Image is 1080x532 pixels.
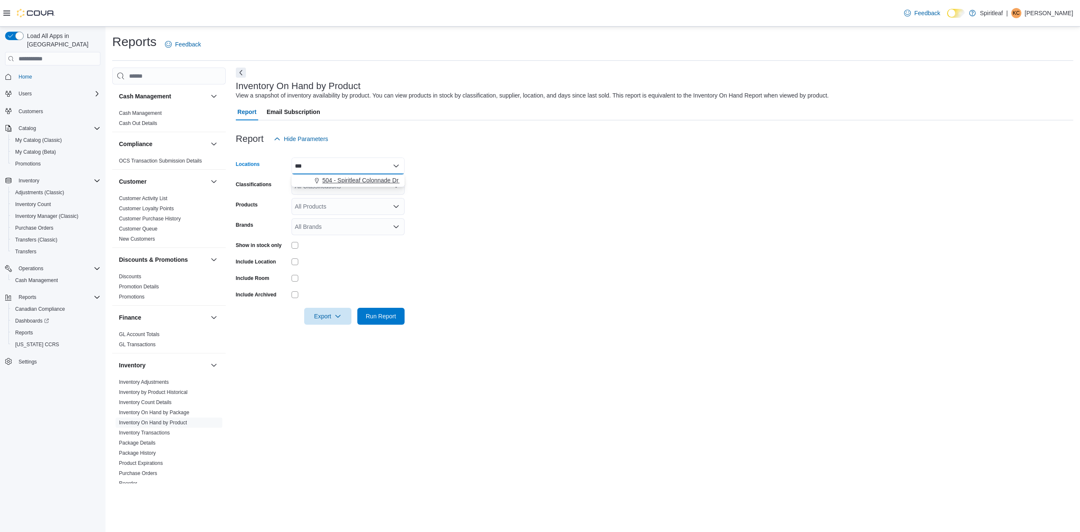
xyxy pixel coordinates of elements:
span: Canadian Compliance [12,304,100,314]
a: Transfers (Classic) [12,235,61,245]
h3: Report [236,134,264,144]
span: Transfers (Classic) [12,235,100,245]
label: Include Room [236,275,269,282]
a: Inventory Transactions [119,430,170,436]
label: Brands [236,222,253,228]
a: Transfers [12,247,40,257]
label: Include Location [236,258,276,265]
span: Inventory Adjustments [119,379,169,385]
button: Next [236,68,246,78]
span: Dashboards [12,316,100,326]
span: Cash Management [15,277,58,284]
button: Discounts & Promotions [209,255,219,265]
button: Users [15,89,35,99]
a: Promotion Details [119,284,159,290]
span: Inventory [19,177,39,184]
a: Product Expirations [119,460,163,466]
span: Home [19,73,32,80]
span: Home [15,71,100,82]
span: KC [1013,8,1020,18]
h3: Discounts & Promotions [119,255,188,264]
span: Inventory [15,176,100,186]
a: Purchase Orders [12,223,57,233]
a: Adjustments (Classic) [12,187,67,198]
span: Inventory Count [15,201,51,208]
div: View a snapshot of inventory availability by product. You can view products in stock by classific... [236,91,829,100]
a: Reorder [119,480,137,486]
button: Inventory [15,176,43,186]
button: Users [2,88,104,100]
h3: Inventory On Hand by Product [236,81,361,91]
a: Dashboards [12,316,52,326]
label: Locations [236,161,260,168]
span: Reports [19,294,36,301]
button: Catalog [2,122,104,134]
button: Reports [15,292,40,302]
a: GL Transactions [119,342,156,347]
a: Discounts [119,274,141,280]
button: Customers [2,105,104,117]
span: Transfers [12,247,100,257]
span: Feedback [175,40,201,49]
a: Inventory Adjustments [119,379,169,385]
button: Open list of options [393,203,400,210]
span: Report [238,103,256,120]
span: Inventory Manager (Classic) [15,213,78,220]
span: GL Account Totals [119,331,159,338]
a: Customer Queue [119,226,157,232]
button: Hide Parameters [270,130,332,147]
div: Customer [112,193,226,247]
button: Cash Management [119,92,207,100]
button: Reports [2,291,104,303]
a: Canadian Compliance [12,304,68,314]
a: Reports [12,328,36,338]
div: Cash Management [112,108,226,132]
button: Customer [119,177,207,186]
button: Home [2,71,104,83]
div: Discounts & Promotions [112,271,226,305]
span: Customer Purchase History [119,215,181,222]
span: Export [309,308,346,325]
button: [US_STATE] CCRS [8,339,104,350]
span: Users [19,90,32,97]
span: Settings [19,358,37,365]
span: Catalog [15,123,100,133]
div: Choose from the following options [292,174,405,187]
span: Package Details [119,440,156,446]
span: Washington CCRS [12,339,100,350]
button: Open list of options [393,223,400,230]
span: Cash Management [119,110,162,117]
div: Compliance [112,156,226,169]
button: Purchase Orders [8,222,104,234]
div: Inventory [112,377,226,502]
label: Show in stock only [236,242,282,249]
h3: Cash Management [119,92,171,100]
a: My Catalog (Beta) [12,147,59,157]
button: Reports [8,327,104,339]
button: Cash Management [209,91,219,101]
span: Customers [15,106,100,116]
a: Purchase Orders [119,470,157,476]
button: Inventory Manager (Classic) [8,210,104,222]
h3: Inventory [119,361,146,369]
button: Transfers [8,246,104,258]
a: Inventory Count Details [119,399,172,405]
button: Settings [2,356,104,368]
a: Customers [15,106,46,117]
button: Inventory Count [8,198,104,210]
button: Customer [209,176,219,187]
span: Inventory On Hand by Package [119,409,189,416]
span: Purchase Orders [15,225,54,231]
span: Dashboards [15,318,49,324]
button: My Catalog (Classic) [8,134,104,146]
input: Dark Mode [947,9,965,18]
span: Reports [12,328,100,338]
span: Email Subscription [267,103,320,120]
span: Hide Parameters [284,135,328,143]
label: Classifications [236,181,272,188]
p: Spiritleaf [980,8,1003,18]
button: My Catalog (Beta) [8,146,104,158]
span: Customer Queue [119,225,157,232]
